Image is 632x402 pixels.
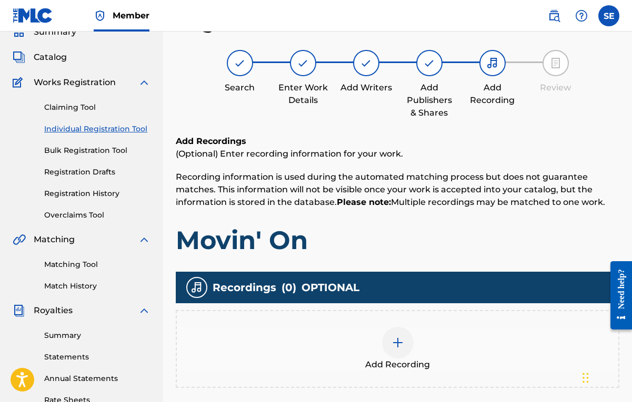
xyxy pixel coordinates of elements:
[360,57,373,69] img: step indicator icon for Add Writers
[138,233,151,246] img: expand
[583,362,589,394] div: Drag
[138,304,151,317] img: expand
[282,280,296,295] span: ( 0 )
[176,224,619,256] h1: Movin' On
[392,336,404,349] img: add
[44,352,151,363] a: Statements
[34,233,75,246] span: Matching
[579,352,632,402] iframe: Chat Widget
[297,57,309,69] img: step indicator icon for Enter Work Details
[13,8,53,23] img: MLC Logo
[44,123,151,135] a: Individual Registration Tool
[44,145,151,156] a: Bulk Registration Tool
[34,51,67,64] span: Catalog
[190,281,203,294] img: recording
[13,51,67,64] a: CatalogCatalog
[44,259,151,270] a: Matching Tool
[529,81,582,94] div: Review
[13,26,76,38] a: SummarySummary
[138,76,151,89] img: expand
[34,76,116,89] span: Works Registration
[365,358,430,371] span: Add Recording
[571,5,592,26] div: Help
[13,233,26,246] img: Matching
[598,5,619,26] div: User Menu
[13,26,25,38] img: Summary
[337,197,391,207] strong: Please note:
[44,210,151,221] a: Overclaims Tool
[13,51,25,64] img: Catalog
[34,26,76,38] span: Summary
[486,57,499,69] img: step indicator icon for Add Recording
[214,81,266,94] div: Search
[44,330,151,341] a: Summary
[44,373,151,384] a: Annual Statements
[548,9,560,22] img: search
[340,81,393,94] div: Add Writers
[234,57,246,69] img: step indicator icon for Search
[544,5,565,26] a: Public Search
[44,167,151,178] a: Registration Drafts
[13,76,26,89] img: Works Registration
[176,172,605,207] span: Recording information is used during the automated matching process but does not guarantee matche...
[423,57,436,69] img: step indicator icon for Add Publishers & Shares
[94,9,106,22] img: Top Rightsholder
[176,149,403,159] span: (Optional) Enter recording information for your work.
[549,57,562,69] img: step indicator icon for Review
[34,304,73,317] span: Royalties
[575,9,588,22] img: help
[302,280,359,295] span: OPTIONAL
[213,280,276,295] span: Recordings
[44,188,151,199] a: Registration History
[13,304,25,317] img: Royalties
[277,81,329,107] div: Enter Work Details
[44,281,151,292] a: Match History
[603,252,632,339] iframe: Resource Center
[176,135,619,148] h6: Add Recordings
[466,81,519,107] div: Add Recording
[403,81,456,119] div: Add Publishers & Shares
[44,102,151,113] a: Claiming Tool
[113,9,149,22] span: Member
